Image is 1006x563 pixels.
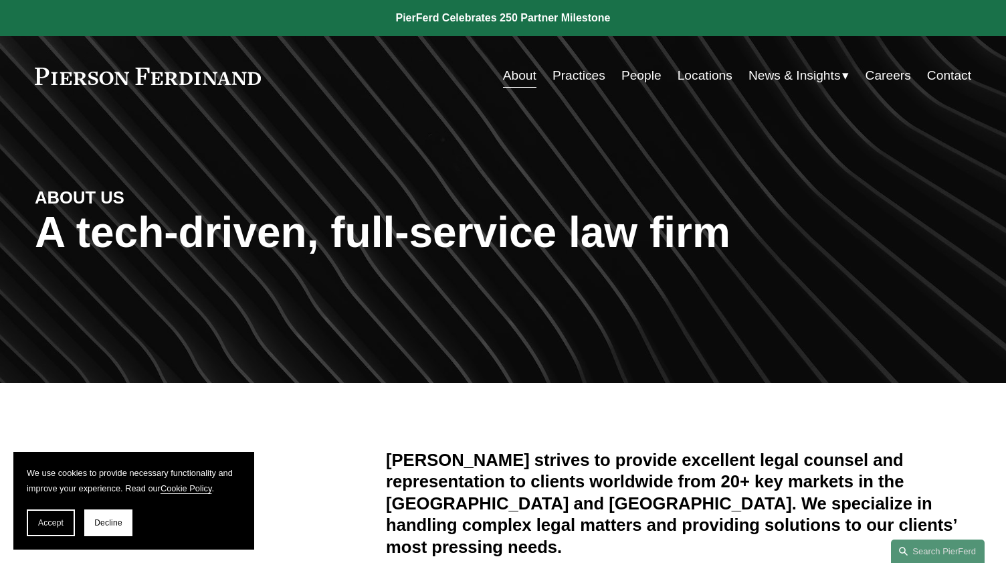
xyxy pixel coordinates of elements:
[386,449,971,558] h4: [PERSON_NAME] strives to provide excellent legal counsel and representation to clients worldwide ...
[27,509,75,536] button: Accept
[13,452,254,550] section: Cookie banner
[161,483,212,493] a: Cookie Policy
[678,63,732,88] a: Locations
[84,509,132,536] button: Decline
[503,63,536,88] a: About
[35,188,124,207] strong: ABOUT US
[38,518,64,528] span: Accept
[94,518,122,528] span: Decline
[27,465,241,496] p: We use cookies to provide necessary functionality and improve your experience. Read our .
[748,64,841,88] span: News & Insights
[866,63,911,88] a: Careers
[35,451,163,483] span: Overview
[35,208,971,257] h1: A tech-driven, full-service law firm
[927,63,971,88] a: Contact
[891,540,985,563] a: Search this site
[748,63,849,88] a: folder dropdown
[621,63,662,88] a: People
[552,63,605,88] a: Practices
